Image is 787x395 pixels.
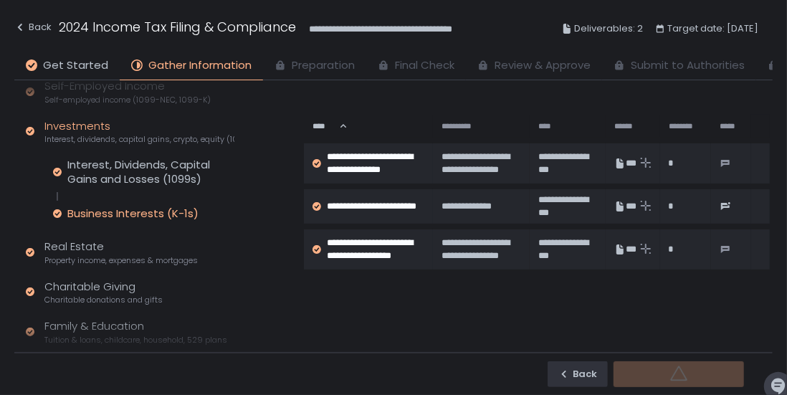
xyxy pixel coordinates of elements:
[44,134,234,145] span: Interest, dividends, capital gains, crypto, equity (1099s, K-1s)
[44,118,234,146] div: Investments
[631,57,745,74] span: Submit to Authorities
[43,57,108,74] span: Get Started
[44,255,198,266] span: Property income, expenses & mortgages
[44,239,198,266] div: Real Estate
[44,78,211,105] div: Self-Employed Income
[14,19,52,36] div: Back
[67,206,199,221] div: Business Interests (K-1s)
[148,57,252,74] span: Gather Information
[395,57,454,74] span: Final Check
[574,20,643,37] span: Deliverables: 2
[44,279,163,306] div: Charitable Giving
[292,57,355,74] span: Preparation
[59,17,296,37] h1: 2024 Income Tax Filing & Compliance
[548,361,608,387] button: Back
[495,57,591,74] span: Review & Approve
[44,335,227,346] span: Tuition & loans, childcare, household, 529 plans
[558,368,597,381] div: Back
[44,295,163,305] span: Charitable donations and gifts
[667,20,758,37] span: Target date: [DATE]
[67,158,234,186] div: Interest, Dividends, Capital Gains and Losses (1099s)
[44,95,211,105] span: Self-employed income (1099-NEC, 1099-K)
[44,318,227,346] div: Family & Education
[14,17,52,41] button: Back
